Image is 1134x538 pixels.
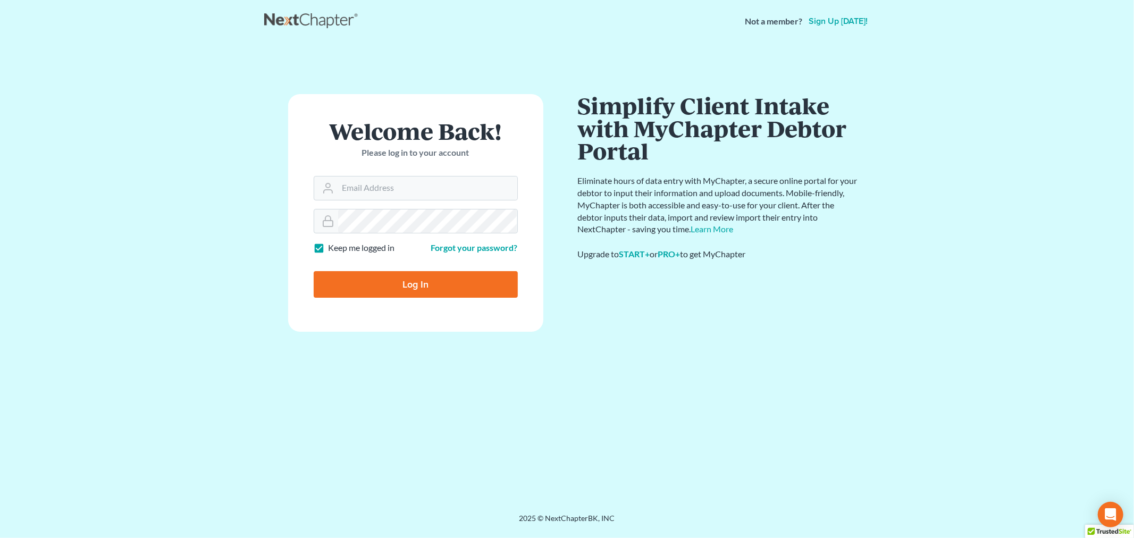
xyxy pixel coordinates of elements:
strong: Not a member? [745,15,803,28]
p: Please log in to your account [314,147,518,159]
div: Open Intercom Messenger [1098,502,1123,527]
a: PRO+ [658,249,681,259]
a: Forgot your password? [431,242,518,253]
input: Email Address [338,176,517,200]
h1: Welcome Back! [314,120,518,142]
a: Learn More [691,224,734,234]
h1: Simplify Client Intake with MyChapter Debtor Portal [578,94,860,162]
div: Upgrade to or to get MyChapter [578,248,860,260]
p: Eliminate hours of data entry with MyChapter, a secure online portal for your debtor to input the... [578,175,860,236]
input: Log In [314,271,518,298]
label: Keep me logged in [329,242,395,254]
a: Sign up [DATE]! [807,17,870,26]
a: START+ [619,249,650,259]
div: 2025 © NextChapterBK, INC [264,513,870,532]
